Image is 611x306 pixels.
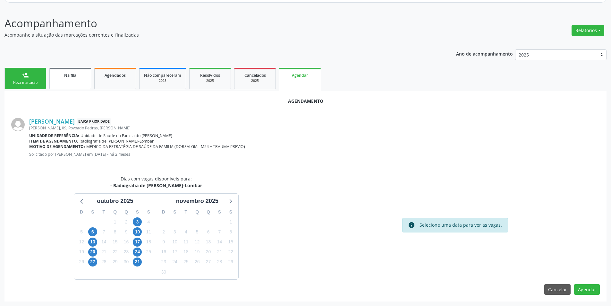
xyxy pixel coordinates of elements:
[87,207,98,217] div: S
[144,78,181,83] div: 2025
[182,248,191,257] span: terça-feira, 18 de novembro de 2025
[99,258,108,267] span: terça-feira, 28 de outubro de 2025
[64,73,76,78] span: Na fila
[420,222,502,229] div: Selecione uma data para ver as vagas.
[239,78,271,83] div: 2025
[11,118,25,131] img: img
[144,227,153,236] span: sábado, 11 de outubro de 2025
[182,258,191,267] span: terça-feira, 25 de novembro de 2025
[122,227,131,236] span: quinta-feira, 9 de outubro de 2025
[244,73,266,78] span: Cancelados
[204,238,213,247] span: quinta-feira, 13 de novembro de 2025
[158,207,169,217] div: D
[191,207,203,217] div: Q
[29,138,78,144] b: Item de agendamento:
[110,175,202,189] div: Dias com vagas disponíveis para:
[170,227,179,236] span: segunda-feira, 3 de novembro de 2025
[122,248,131,257] span: quinta-feira, 23 de outubro de 2025
[11,98,600,104] div: Agendamento
[226,258,235,267] span: sábado, 29 de novembro de 2025
[88,238,97,247] span: segunda-feira, 13 de outubro de 2025
[193,258,202,267] span: quarta-feira, 26 de novembro de 2025
[180,207,191,217] div: T
[144,217,153,226] span: sábado, 4 de outubro de 2025
[194,78,226,83] div: 2025
[182,227,191,236] span: terça-feira, 4 de novembro de 2025
[215,248,224,257] span: sexta-feira, 21 de novembro de 2025
[29,125,600,131] div: [PERSON_NAME], 09, Povoado Pedras, [PERSON_NAME]
[29,152,600,157] p: Solicitado por [PERSON_NAME] em [DATE] - há 2 meses
[99,248,108,257] span: terça-feira, 21 de outubro de 2025
[143,207,154,217] div: S
[122,238,131,247] span: quinta-feira, 16 de outubro de 2025
[29,144,85,149] b: Motivo de agendamento:
[544,284,571,295] button: Cancelar
[77,248,86,257] span: domingo, 19 de outubro de 2025
[81,133,172,138] span: Unidade de Saude da Familia do [PERSON_NAME]
[109,207,121,217] div: Q
[204,227,213,236] span: quinta-feira, 6 de novembro de 2025
[215,238,224,247] span: sexta-feira, 14 de novembro de 2025
[4,31,426,38] p: Acompanhe a situação das marcações correntes e finalizadas
[226,238,235,247] span: sábado, 15 de novembro de 2025
[203,207,214,217] div: Q
[133,227,142,236] span: sexta-feira, 10 de outubro de 2025
[204,248,213,257] span: quinta-feira, 20 de novembro de 2025
[77,258,86,267] span: domingo, 26 de outubro de 2025
[174,197,221,205] div: novembro 2025
[159,238,168,247] span: domingo, 9 de novembro de 2025
[80,138,154,144] span: Radiografia de [PERSON_NAME]-Lombar
[111,227,120,236] span: quarta-feira, 8 de outubro de 2025
[292,73,308,78] span: Agendar
[105,73,126,78] span: Agendados
[29,118,75,125] a: [PERSON_NAME]
[111,238,120,247] span: quarta-feira, 15 de outubro de 2025
[88,248,97,257] span: segunda-feira, 20 de outubro de 2025
[456,49,513,57] p: Ano de acompanhamento
[77,238,86,247] span: domingo, 12 de outubro de 2025
[133,258,142,267] span: sexta-feira, 31 de outubro de 2025
[29,133,79,138] b: Unidade de referência:
[214,207,225,217] div: S
[111,217,120,226] span: quarta-feira, 1 de outubro de 2025
[133,217,142,226] span: sexta-feira, 3 de outubro de 2025
[121,207,132,217] div: Q
[574,284,600,295] button: Agendar
[170,258,179,267] span: segunda-feira, 24 de novembro de 2025
[408,222,415,229] i: info
[226,248,235,257] span: sábado, 22 de novembro de 2025
[193,227,202,236] span: quarta-feira, 5 de novembro de 2025
[144,73,181,78] span: Não compareceram
[159,248,168,257] span: domingo, 16 de novembro de 2025
[193,238,202,247] span: quarta-feira, 12 de novembro de 2025
[94,197,136,205] div: outubro 2025
[159,267,168,276] span: domingo, 30 de novembro de 2025
[225,207,236,217] div: S
[110,182,202,189] div: - Radiografia de [PERSON_NAME]-Lombar
[76,207,87,217] div: D
[132,207,143,217] div: S
[111,258,120,267] span: quarta-feira, 29 de outubro de 2025
[159,227,168,236] span: domingo, 2 de novembro de 2025
[22,72,29,79] div: person_add
[99,227,108,236] span: terça-feira, 7 de outubro de 2025
[77,118,111,125] span: Baixa Prioridade
[204,258,213,267] span: quinta-feira, 27 de novembro de 2025
[133,248,142,257] span: sexta-feira, 24 de outubro de 2025
[144,238,153,247] span: sábado, 18 de outubro de 2025
[226,227,235,236] span: sábado, 8 de novembro de 2025
[144,248,153,257] span: sábado, 25 de outubro de 2025
[111,248,120,257] span: quarta-feira, 22 de outubro de 2025
[122,217,131,226] span: quinta-feira, 2 de outubro de 2025
[88,227,97,236] span: segunda-feira, 6 de outubro de 2025
[77,227,86,236] span: domingo, 5 de outubro de 2025
[170,248,179,257] span: segunda-feira, 17 de novembro de 2025
[159,258,168,267] span: domingo, 23 de novembro de 2025
[9,80,41,85] div: Nova marcação
[170,238,179,247] span: segunda-feira, 10 de novembro de 2025
[4,15,426,31] p: Acompanhamento
[88,258,97,267] span: segunda-feira, 27 de outubro de 2025
[193,248,202,257] span: quarta-feira, 19 de novembro de 2025
[200,73,220,78] span: Resolvidos
[215,227,224,236] span: sexta-feira, 7 de novembro de 2025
